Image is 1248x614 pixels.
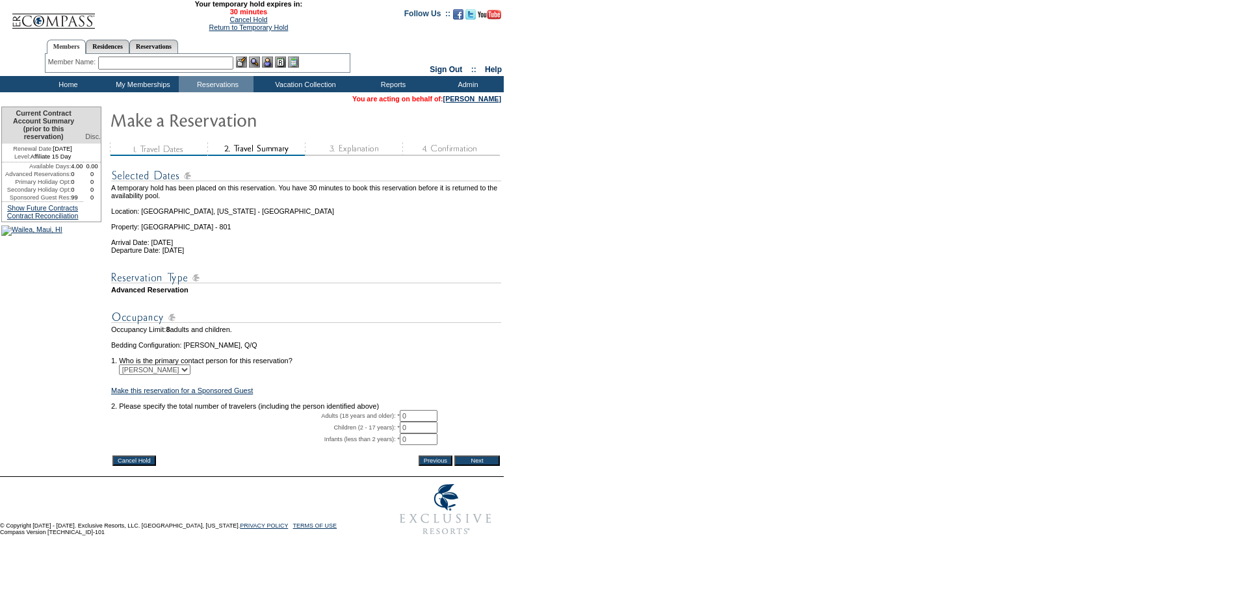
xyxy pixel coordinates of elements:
[83,186,101,194] td: 0
[7,212,79,220] a: Contract Reconciliation
[111,231,501,246] td: Arrival Date: [DATE]
[429,76,504,92] td: Admin
[2,194,71,201] td: Sponsored Guest Res:
[71,162,83,170] td: 4.00
[11,3,96,29] img: Compass Home
[404,8,450,23] td: Follow Us ::
[7,204,78,212] a: Show Future Contracts
[253,76,354,92] td: Vacation Collection
[111,168,501,184] img: subTtlSelectedDates.gif
[2,170,71,178] td: Advanced Reservations:
[111,341,501,349] td: Bedding Configuration: [PERSON_NAME], Q/Q
[110,142,207,156] img: step1_state3.gif
[2,178,71,186] td: Primary Holiday Opt:
[402,142,500,156] img: step4_state1.gif
[2,186,71,194] td: Secondary Holiday Opt:
[387,477,504,542] img: Exclusive Resorts
[104,76,179,92] td: My Memberships
[275,57,286,68] img: Reservations
[83,194,101,201] td: 0
[465,9,476,19] img: Follow us on Twitter
[229,16,267,23] a: Cancel Hold
[111,326,501,333] td: Occupancy Limit: adults and children.
[48,57,98,68] div: Member Name:
[179,76,253,92] td: Reservations
[111,184,501,199] td: A temporary hold has been placed on this reservation. You have 30 minutes to book this reservatio...
[209,23,289,31] a: Return to Temporary Hold
[129,40,178,53] a: Reservations
[111,199,501,215] td: Location: [GEOGRAPHIC_DATA], [US_STATE] - [GEOGRAPHIC_DATA]
[1,225,62,236] img: Wailea, Maui, HI
[262,57,273,68] img: Impersonate
[111,215,501,231] td: Property: [GEOGRAPHIC_DATA] - 801
[453,9,463,19] img: Become our fan on Facebook
[2,153,83,162] td: Affiliate 15 Day
[111,349,501,365] td: 1. Who is the primary contact person for this reservation?
[71,194,83,201] td: 99
[478,13,501,21] a: Subscribe to our YouTube Channel
[354,76,429,92] td: Reports
[83,178,101,186] td: 0
[111,433,400,445] td: Infants (less than 2 years): *
[236,57,247,68] img: b_edit.gif
[111,387,253,394] a: Make this reservation for a Sponsored Guest
[478,10,501,19] img: Subscribe to our YouTube Channel
[110,107,370,133] img: Make Reservation
[14,153,31,160] span: Level:
[465,13,476,21] a: Follow us on Twitter
[29,76,104,92] td: Home
[111,286,501,294] td: Advanced Reservation
[293,522,337,529] a: TERMS OF USE
[83,170,101,178] td: 0
[453,13,463,21] a: Become our fan on Facebook
[112,455,156,466] input: Cancel Hold
[2,162,71,170] td: Available Days:
[2,144,83,153] td: [DATE]
[47,40,86,54] a: Members
[111,402,501,410] td: 2. Please specify the total number of travelers (including the person identified above)
[111,410,400,422] td: Adults (18 years and older): *
[352,95,501,103] span: You are acting on behalf of:
[85,133,101,140] span: Disc.
[71,186,83,194] td: 0
[485,65,502,74] a: Help
[111,246,501,254] td: Departure Date: [DATE]
[111,422,400,433] td: Children (2 - 17 years): *
[419,455,452,466] input: Previous
[111,270,501,286] img: subTtlResType.gif
[71,178,83,186] td: 0
[166,326,170,333] span: 8
[288,57,299,68] img: b_calculator.gif
[471,65,476,74] span: ::
[13,145,53,153] span: Renewal Date:
[111,309,501,326] img: subTtlOccupancy.gif
[71,170,83,178] td: 0
[443,95,501,103] a: [PERSON_NAME]
[249,57,260,68] img: View
[102,8,395,16] span: 30 minutes
[240,522,288,529] a: PRIVACY POLICY
[2,107,83,144] td: Current Contract Account Summary (prior to this reservation)
[207,142,305,156] img: step2_state2.gif
[454,455,500,466] input: Next
[86,40,129,53] a: Residences
[83,162,101,170] td: 0.00
[430,65,462,74] a: Sign Out
[305,142,402,156] img: step3_state1.gif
